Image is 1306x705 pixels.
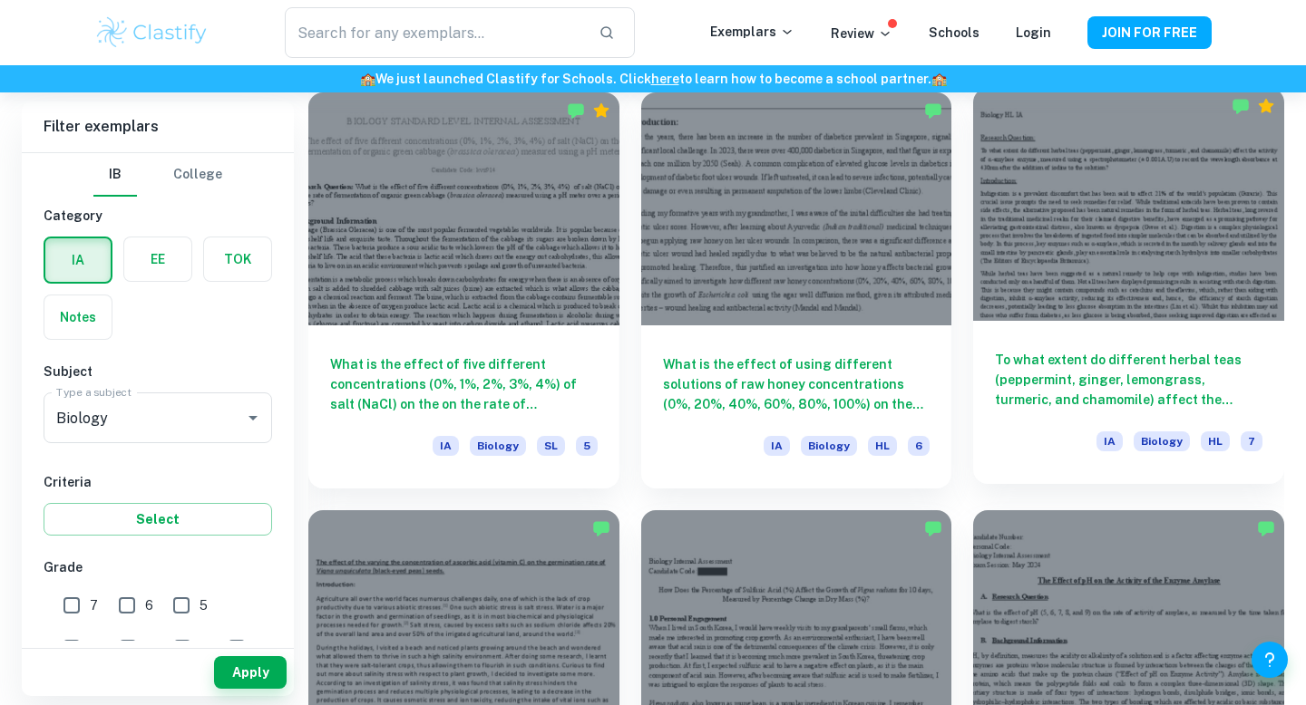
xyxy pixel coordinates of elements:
span: 2 [200,638,208,658]
img: Clastify logo [94,14,210,51]
p: Review [831,24,892,43]
span: IA [433,436,459,456]
button: IA [45,238,111,282]
div: Filter type choice [93,153,222,197]
span: 4 [90,638,99,658]
span: IA [764,436,790,456]
button: TOK [204,237,271,281]
img: Marked [924,519,942,537]
button: Select [44,503,272,536]
a: here [651,72,679,86]
button: JOIN FOR FREE [1087,16,1212,49]
span: 6 [145,595,153,615]
h6: What is the effect of five different concentrations (0%, 1%, 2%, 3%, 4%) of salt (NaCl) on the on... [330,354,598,414]
span: 5 [200,595,208,615]
a: Login [1016,25,1051,40]
span: 7 [90,595,98,615]
img: Marked [924,101,942,120]
span: HL [868,436,897,456]
div: Premium [1257,97,1275,115]
input: Search for any exemplars... [285,7,584,58]
img: Marked [1257,519,1275,537]
span: SL [537,436,565,456]
div: Premium [592,101,610,120]
button: College [173,153,222,197]
p: Exemplars [710,22,794,42]
span: 🏫 [360,72,375,86]
button: Notes [44,295,112,339]
a: To what extent do different herbal teas (peppermint, ginger, lemongrass, turmeric, and chamomile)... [973,92,1284,488]
span: 3 [146,638,154,658]
img: Marked [1232,97,1250,115]
h6: Grade [44,557,272,577]
button: Open [240,405,266,430]
h6: To what extent do different herbal teas (peppermint, ginger, lemongrass, turmeric, and chamomile)... [995,350,1262,410]
img: Marked [592,519,610,537]
span: 🏫 [931,72,947,86]
a: What is the effect of using different solutions of raw honey concentrations (0%, 20%, 40%, 60%, 8... [641,92,952,488]
h6: Criteria [44,472,272,492]
a: What is the effect of five different concentrations (0%, 1%, 2%, 3%, 4%) of salt (NaCl) on the on... [308,92,619,488]
button: IB [93,153,137,197]
span: IA [1096,431,1123,451]
h6: Category [44,206,272,226]
span: Biology [470,436,526,456]
span: 6 [908,436,930,456]
h6: Subject [44,362,272,381]
span: Biology [801,436,857,456]
h6: Filter exemplars [22,101,294,152]
span: 5 [576,436,598,456]
span: Biology [1134,431,1190,451]
a: Schools [929,25,979,40]
img: Marked [567,101,585,120]
label: Type a subject [56,384,132,400]
span: 7 [1241,431,1262,451]
span: HL [1201,431,1230,451]
h6: We just launched Clastify for Schools. Click to learn how to become a school partner. [4,69,1302,89]
button: Help and Feedback [1252,642,1288,678]
button: EE [124,237,191,281]
button: Apply [214,656,287,689]
h6: What is the effect of using different solutions of raw honey concentrations (0%, 20%, 40%, 60%, 8... [663,354,931,414]
span: 1 [255,638,260,658]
